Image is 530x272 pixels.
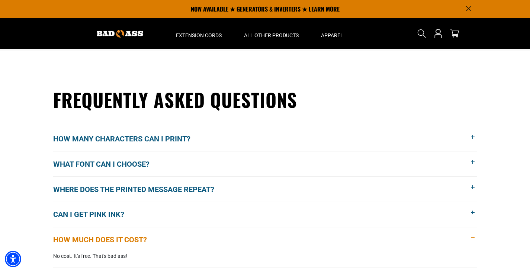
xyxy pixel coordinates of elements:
button: How many characters can I print? [53,127,477,151]
span: What font can I choose? [53,159,161,170]
summary: Extension Cords [165,18,233,49]
span: How much does it cost? [53,234,158,245]
span: How many characters can I print? [53,133,202,144]
span: Can I get pink ink? [53,209,135,220]
summary: All Other Products [233,18,310,49]
button: Where does the printed message repeat? [53,177,477,202]
summary: Apparel [310,18,354,49]
div: Accessibility Menu [5,251,21,267]
span: Apparel [321,32,343,39]
span: All Other Products [244,32,299,39]
a: Open this option [432,18,444,49]
img: Bad Ass Extension Cords [97,30,143,38]
button: What font can I choose? [53,151,477,176]
button: Can I get pink ink? [53,202,477,227]
span: Where does the printed message repeat? [53,184,225,195]
a: cart [449,29,460,38]
p: No cost. It's free. That's bad ass! [53,252,477,260]
span: Extension Cords [176,32,222,39]
summary: Search [416,28,428,39]
h2: Frequently Asked Questions [53,87,477,112]
button: How much does it cost? [53,227,477,252]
